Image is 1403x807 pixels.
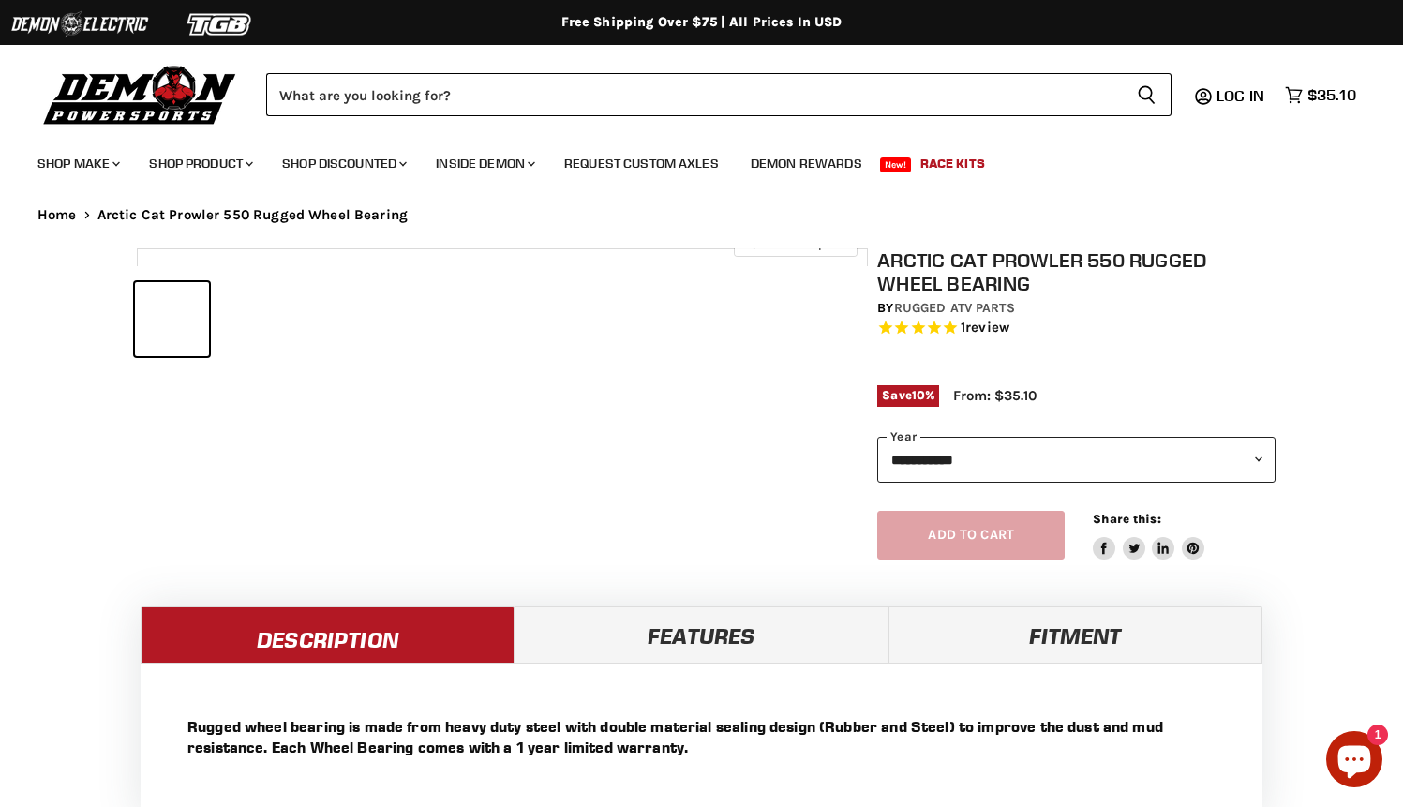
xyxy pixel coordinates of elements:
a: $35.10 [1276,82,1366,109]
span: Click to expand [743,236,847,250]
span: Arctic Cat Prowler 550 Rugged Wheel Bearing [97,207,408,223]
aside: Share this: [1093,511,1204,560]
span: Log in [1216,86,1264,105]
a: Inside Demon [422,144,546,183]
button: Search [1122,73,1172,116]
a: Shop Discounted [268,144,418,183]
div: by [877,298,1276,319]
button: IMAGE thumbnail [135,282,209,356]
span: Rated 5.0 out of 5 stars 1 reviews [877,319,1276,338]
span: $35.10 [1307,86,1356,104]
p: Rugged wheel bearing is made from heavy duty steel with double material sealing design (Rubber an... [187,716,1216,757]
span: Share this: [1093,512,1160,526]
form: Product [266,73,1172,116]
a: Race Kits [906,144,999,183]
span: review [965,320,1009,336]
a: Rugged ATV Parts [894,300,1015,316]
a: Home [37,207,77,223]
img: Demon Electric Logo 2 [9,7,150,42]
span: Save % [877,385,939,406]
a: Shop Product [135,144,264,183]
inbox-online-store-chat: Shopify online store chat [1321,731,1388,792]
a: Request Custom Axles [550,144,733,183]
a: Shop Make [23,144,131,183]
a: Features [515,606,888,663]
span: From: $35.10 [953,387,1037,404]
ul: Main menu [23,137,1351,183]
a: Demon Rewards [737,144,876,183]
select: year [877,437,1276,483]
img: TGB Logo 2 [150,7,291,42]
span: 10 [912,388,925,402]
h1: Arctic Cat Prowler 550 Rugged Wheel Bearing [877,248,1276,295]
a: Fitment [888,606,1262,663]
img: Demon Powersports [37,61,243,127]
a: Log in [1208,87,1276,104]
input: Search [266,73,1122,116]
a: Description [141,606,515,663]
span: 1 reviews [961,320,1009,336]
span: New! [880,157,912,172]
